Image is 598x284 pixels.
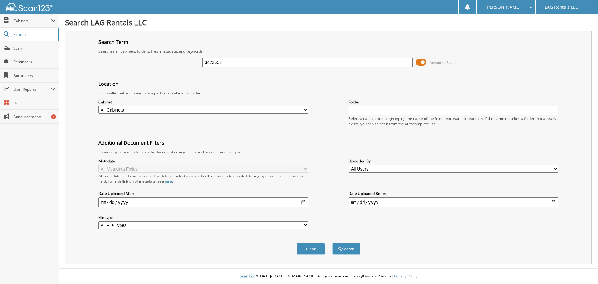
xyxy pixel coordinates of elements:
[95,80,122,87] legend: Location
[332,243,360,255] button: Search
[95,49,562,54] div: Searches all cabinets, folders, files, metadata, and keywords
[95,149,562,155] div: Enhance your search for specific documents using filters such as date and file type.
[98,158,308,164] label: Metadata
[349,197,558,207] input: end
[349,99,558,105] label: Folder
[486,5,520,9] span: [PERSON_NAME]
[13,18,51,23] span: Cabinets
[13,46,55,51] span: Scan
[13,73,55,78] span: Bookmarks
[95,39,131,46] legend: Search Term
[98,173,308,184] div: All metadata fields are searched by default. Select a cabinet with metadata to enable filtering b...
[98,191,308,196] label: Date Uploaded After
[6,3,53,11] img: scan123-logo-white.svg
[13,114,55,119] span: Announcements
[13,59,55,65] span: Reminders
[545,5,578,9] span: LAG Rentals LLC
[164,179,172,184] a: here
[51,114,56,119] div: 1
[98,215,308,220] label: File type
[394,273,417,279] a: Privacy Policy
[430,60,458,65] span: Advanced Search
[349,158,558,164] label: Uploaded By
[567,254,598,284] iframe: Chat Widget
[59,269,598,284] div: © [DATE]-[DATE] [DOMAIN_NAME]. All rights reserved | appg03-scan123-com |
[297,243,325,255] button: Clear
[13,87,51,92] span: User Reports
[349,116,558,127] div: Select a cabinet and begin typing the name of the folder you want to search in. If the name match...
[95,139,167,146] legend: Additional Document Filters
[98,197,308,207] input: start
[95,90,562,96] div: Optionally limit your search to a particular cabinet or folder
[240,273,255,279] span: Scan123
[13,100,55,106] span: Help
[349,191,558,196] label: Date Uploaded Before
[13,32,55,37] span: Search
[65,17,592,27] h1: Search LAG Rentals LLC
[98,99,308,105] label: Cabinet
